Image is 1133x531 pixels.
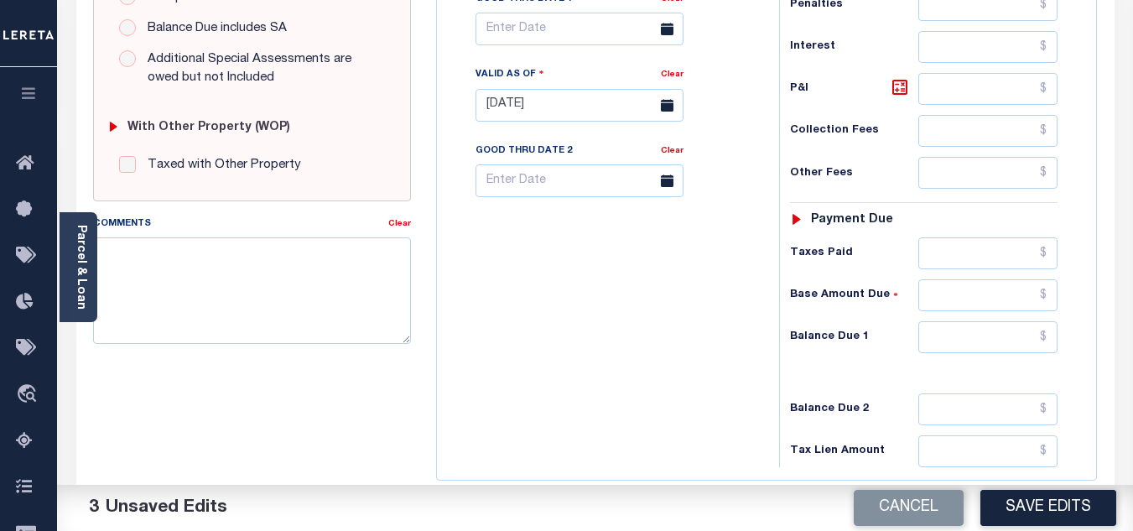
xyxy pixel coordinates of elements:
h6: Base Amount Due [790,289,918,302]
h6: with Other Property (WOP) [127,121,290,135]
span: Unsaved Edits [106,499,227,517]
label: Taxed with Other Property [139,156,301,175]
input: Enter Date [476,13,683,45]
input: $ [918,435,1058,467]
input: $ [918,157,1058,189]
h6: Balance Due 2 [790,403,918,416]
label: Additional Special Assessments are owed but not Included [139,50,385,88]
a: Parcel & Loan [75,225,86,310]
input: $ [918,321,1058,353]
h6: Payment due [811,213,893,227]
button: Cancel [854,490,964,526]
h6: Taxes Paid [790,247,918,260]
h6: Other Fees [790,167,918,180]
label: Valid as Of [476,66,544,82]
a: Clear [661,70,683,79]
a: Clear [661,147,683,155]
h6: Collection Fees [790,124,918,138]
input: $ [918,237,1058,269]
h6: P&I [790,77,918,101]
label: Balance Due includes SA [139,19,287,39]
h6: Balance Due 1 [790,331,918,344]
h6: Interest [790,40,918,54]
input: $ [918,115,1058,147]
label: Good Thru Date 2 [476,144,572,159]
input: Enter Date [476,164,683,197]
input: $ [918,31,1058,63]
label: Comments [93,217,151,232]
i: travel_explore [16,384,43,406]
a: Clear [388,220,411,228]
span: 3 [89,499,99,517]
input: Enter Date [476,89,683,122]
button: Save Edits [980,490,1116,526]
input: $ [918,279,1058,311]
input: $ [918,73,1058,105]
input: $ [918,393,1058,425]
h6: Tax Lien Amount [790,445,918,458]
